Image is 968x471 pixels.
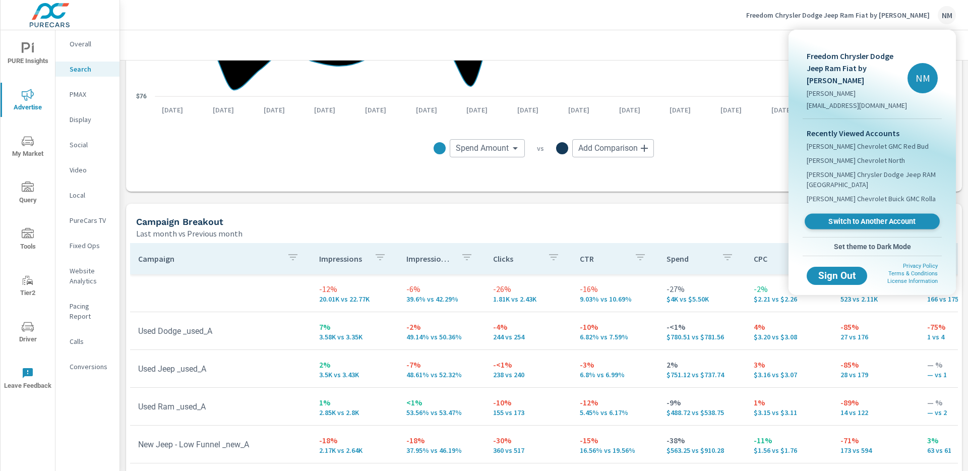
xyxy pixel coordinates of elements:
[807,267,867,285] button: Sign Out
[807,155,905,165] span: [PERSON_NAME] Chevrolet North
[807,127,938,139] p: Recently Viewed Accounts
[807,100,907,110] p: [EMAIL_ADDRESS][DOMAIN_NAME]
[803,238,942,256] button: Set theme to Dark Mode
[815,271,859,280] span: Sign Out
[907,63,938,93] div: NM
[810,217,934,226] span: Switch to Another Account
[807,194,936,204] span: [PERSON_NAME] Chevrolet Buick GMC Rolla
[807,169,938,190] span: [PERSON_NAME] Chrysler Dodge Jeep RAM [GEOGRAPHIC_DATA]
[807,242,938,251] span: Set theme to Dark Mode
[887,278,938,284] a: License Information
[805,214,940,229] a: Switch to Another Account
[807,141,929,151] span: [PERSON_NAME] Chevrolet GMC Red Bud
[807,88,907,98] p: [PERSON_NAME]
[903,263,938,269] a: Privacy Policy
[888,270,938,277] a: Terms & Conditions
[807,50,907,86] p: Freedom Chrysler Dodge Jeep Ram Fiat by [PERSON_NAME]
